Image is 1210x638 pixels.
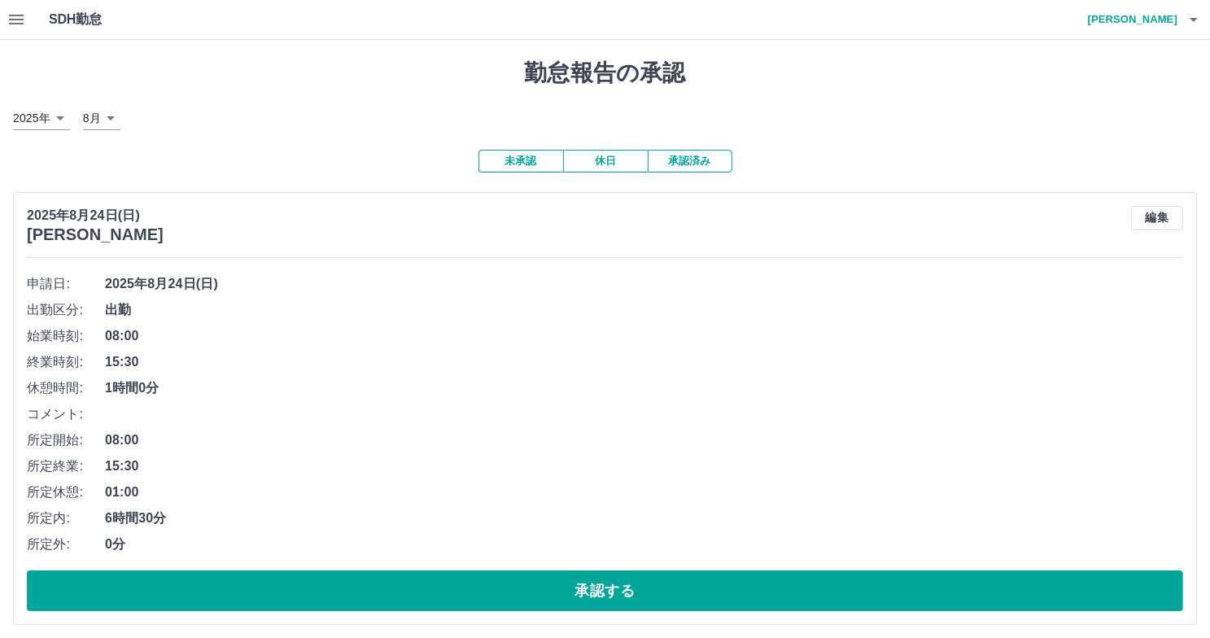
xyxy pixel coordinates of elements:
[13,107,70,130] div: 2025年
[27,509,105,528] span: 所定内:
[27,570,1183,611] button: 承認する
[27,225,164,244] h3: [PERSON_NAME]
[563,150,648,173] button: 休日
[105,300,1183,320] span: 出勤
[27,483,105,502] span: 所定休憩:
[27,430,105,450] span: 所定開始:
[27,378,105,398] span: 休憩時間:
[105,274,1183,294] span: 2025年8月24日(日)
[105,457,1183,476] span: 15:30
[1131,206,1183,230] button: 編集
[105,509,1183,528] span: 6時間30分
[648,150,732,173] button: 承認済み
[105,326,1183,346] span: 08:00
[27,457,105,476] span: 所定終業:
[27,352,105,372] span: 終業時刻:
[27,300,105,320] span: 出勤区分:
[105,352,1183,372] span: 15:30
[105,483,1183,502] span: 01:00
[27,206,164,225] p: 2025年8月24日(日)
[27,326,105,346] span: 始業時刻:
[105,430,1183,450] span: 08:00
[478,150,563,173] button: 未承認
[105,378,1183,398] span: 1時間0分
[27,535,105,554] span: 所定外:
[27,274,105,294] span: 申請日:
[13,59,1197,87] h1: 勤怠報告の承認
[105,535,1183,554] span: 0分
[83,107,120,130] div: 8月
[27,404,105,424] span: コメント:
